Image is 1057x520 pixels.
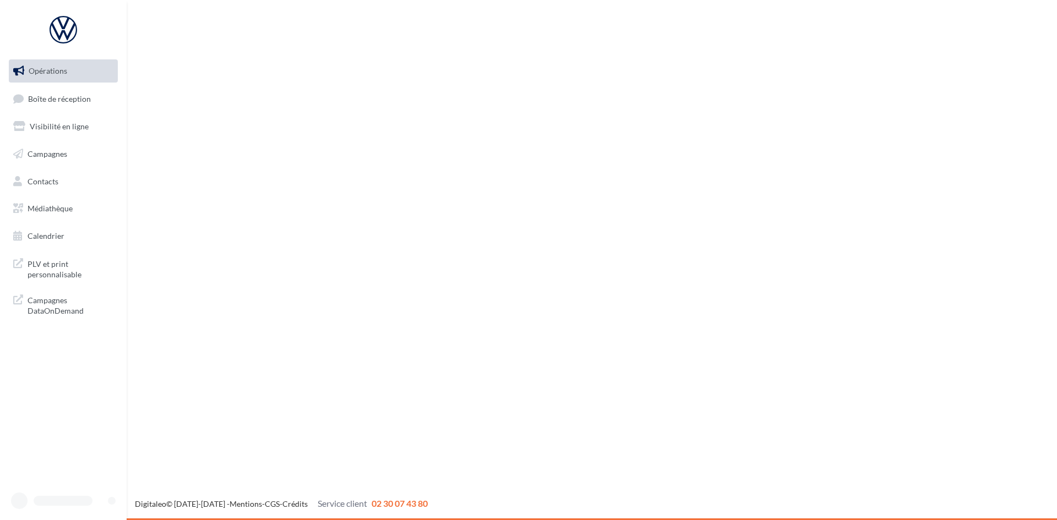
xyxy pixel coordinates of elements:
a: CGS [265,499,280,508]
a: PLV et print personnalisable [7,252,120,284]
a: Calendrier [7,225,120,248]
span: Campagnes DataOnDemand [28,293,113,316]
span: Boîte de réception [28,94,91,103]
span: Calendrier [28,231,64,240]
span: Médiathèque [28,204,73,213]
a: Contacts [7,170,120,193]
span: 02 30 07 43 80 [372,498,428,508]
span: Opérations [29,66,67,75]
a: Visibilité en ligne [7,115,120,138]
span: Campagnes [28,149,67,158]
a: Médiathèque [7,197,120,220]
span: Contacts [28,176,58,185]
a: Digitaleo [135,499,166,508]
span: Visibilité en ligne [30,122,89,131]
a: Mentions [230,499,262,508]
a: Opérations [7,59,120,83]
a: Campagnes [7,143,120,166]
span: Service client [318,498,367,508]
a: Crédits [282,499,308,508]
span: © [DATE]-[DATE] - - - [135,499,428,508]
span: PLV et print personnalisable [28,256,113,280]
a: Boîte de réception [7,87,120,111]
a: Campagnes DataOnDemand [7,288,120,321]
